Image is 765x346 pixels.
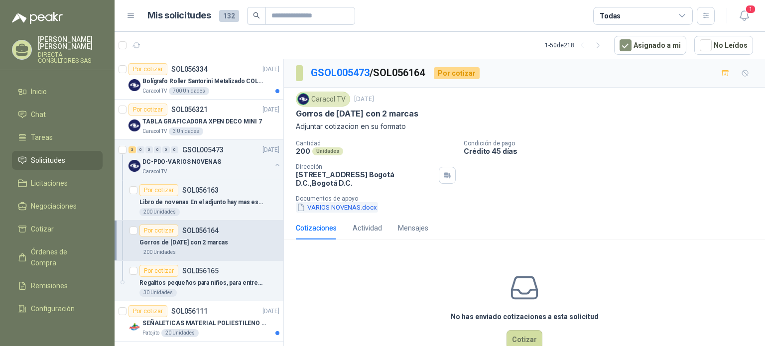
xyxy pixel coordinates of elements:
[142,117,262,126] p: TABLA GRAFICADORA XPEN DECO MINI 7
[31,132,53,143] span: Tareas
[115,100,283,140] a: Por cotizarSOL056321[DATE] Company LogoTABLA GRAFICADORA XPEN DECO MINI 7Caracol TV3 Unidades
[182,267,219,274] p: SOL056165
[12,197,103,216] a: Negociaciones
[142,319,266,328] p: SEÑALETICAS MATERIAL POLIESTILENO CON VINILO LAMINADO CALIBRE 60
[128,63,167,75] div: Por cotizar
[31,155,65,166] span: Solicitudes
[262,105,279,115] p: [DATE]
[735,7,753,25] button: 1
[139,225,178,236] div: Por cotizar
[12,82,103,101] a: Inicio
[296,223,337,233] div: Cotizaciones
[171,106,208,113] p: SOL056321
[31,224,54,234] span: Cotizar
[296,140,456,147] p: Cantidad
[745,4,756,14] span: 1
[31,280,68,291] span: Remisiones
[38,36,103,50] p: [PERSON_NAME] [PERSON_NAME]
[139,198,263,207] p: Libro de novenas En el adjunto hay mas especificaciones
[434,67,480,79] div: Por cotizar
[142,77,266,86] p: Bolígrafo Roller Santorini Metalizado COLOR MORADO 1logo
[31,178,68,189] span: Licitaciones
[171,66,208,73] p: SOL056334
[262,307,279,316] p: [DATE]
[296,195,761,202] p: Documentos de apoyo
[139,289,177,297] div: 30 Unidades
[12,174,103,193] a: Licitaciones
[182,227,219,234] p: SOL056164
[128,160,140,172] img: Company Logo
[161,329,199,337] div: 20 Unidades
[262,145,279,155] p: [DATE]
[31,109,46,120] span: Chat
[139,208,180,216] div: 200 Unidades
[398,223,428,233] div: Mensajes
[353,223,382,233] div: Actividad
[162,146,170,153] div: 0
[139,184,178,196] div: Por cotizar
[145,146,153,153] div: 0
[219,10,239,22] span: 132
[171,308,208,315] p: SOL056111
[464,147,761,155] p: Crédito 45 días
[115,59,283,100] a: Por cotizarSOL056334[DATE] Company LogoBolígrafo Roller Santorini Metalizado COLOR MORADO 1logoCa...
[154,146,161,153] div: 0
[451,311,599,322] h3: No has enviado cotizaciones a esta solicitud
[296,147,310,155] p: 200
[128,119,140,131] img: Company Logo
[115,261,283,301] a: Por cotizarSOL056165Regalitos pequeños para niños, para entrega en las novenas En el adjunto hay ...
[464,140,761,147] p: Condición de pago
[298,94,309,105] img: Company Logo
[115,301,283,342] a: Por cotizarSOL056111[DATE] Company LogoSEÑALETICAS MATERIAL POLIESTILENO CON VINILO LAMINADO CALI...
[12,128,103,147] a: Tareas
[296,202,378,213] button: VARIOS NOVENAS.docx
[296,163,435,170] p: Dirección
[12,276,103,295] a: Remisiones
[296,121,753,132] p: Adjuntar cotizacion en su formato
[115,180,283,221] a: Por cotizarSOL056163Libro de novenas En el adjunto hay mas especificaciones200 Unidades
[545,37,606,53] div: 1 - 50 de 218
[311,67,370,79] a: GSOL005473
[296,92,350,107] div: Caracol TV
[171,146,178,153] div: 0
[139,248,180,256] div: 200 Unidades
[128,104,167,115] div: Por cotizar
[600,10,621,21] div: Todas
[142,87,167,95] p: Caracol TV
[694,36,753,55] button: No Leídos
[139,278,263,288] p: Regalitos pequeños para niños, para entrega en las novenas En el adjunto hay mas especificaciones
[312,147,343,155] div: Unidades
[31,303,75,314] span: Configuración
[12,105,103,124] a: Chat
[354,95,374,104] p: [DATE]
[31,86,47,97] span: Inicio
[12,151,103,170] a: Solicitudes
[12,12,63,24] img: Logo peakr
[139,238,228,247] p: Gorros de [DATE] con 2 marcas
[128,144,281,176] a: 3 0 0 0 0 0 GSOL005473[DATE] Company LogoDC-PDO-VARIOS NOVENASCaracol TV
[614,36,686,55] button: Asignado a mi
[128,79,140,91] img: Company Logo
[147,8,211,23] h1: Mis solicitudes
[253,12,260,19] span: search
[262,65,279,74] p: [DATE]
[137,146,144,153] div: 0
[12,220,103,238] a: Cotizar
[31,201,77,212] span: Negociaciones
[31,246,93,268] span: Órdenes de Compra
[128,305,167,317] div: Por cotizar
[128,146,136,153] div: 3
[182,187,219,194] p: SOL056163
[38,52,103,64] p: DIRECTA CONSULTORES SAS
[115,221,283,261] a: Por cotizarSOL056164Gorros de [DATE] con 2 marcas200 Unidades
[142,127,167,135] p: Caracol TV
[128,321,140,333] img: Company Logo
[182,146,224,153] p: GSOL005473
[296,170,435,187] p: [STREET_ADDRESS] Bogotá D.C. , Bogotá D.C.
[12,242,103,272] a: Órdenes de Compra
[169,127,203,135] div: 3 Unidades
[169,87,209,95] div: 700 Unidades
[142,329,159,337] p: Patojito
[12,299,103,318] a: Configuración
[139,265,178,277] div: Por cotizar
